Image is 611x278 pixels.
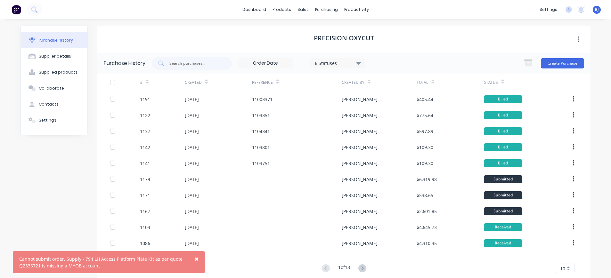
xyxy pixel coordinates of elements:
div: $4,645.73 [417,224,437,231]
div: $109.30 [417,144,433,151]
div: Created [185,80,202,85]
div: # [140,80,143,85]
div: [DATE] [185,176,199,183]
div: 1086 [140,240,150,247]
div: $4,310.35 [417,240,437,247]
button: Supplier details [21,48,87,64]
div: [PERSON_NAME] [342,176,378,183]
div: 1179 [140,176,150,183]
div: 1137 [140,128,150,135]
div: 1103 [140,224,150,231]
h1: Precision Oxycut [314,34,374,42]
div: [DATE] [185,144,199,151]
div: Contacts [39,101,59,107]
div: [PERSON_NAME] [342,160,378,167]
div: Purchase History [104,60,145,67]
div: Status [484,80,498,85]
div: Billed [484,95,522,103]
div: Submitted [484,175,522,183]
div: [PERSON_NAME] [342,224,378,231]
input: Order Date [239,59,292,68]
div: [PERSON_NAME] [342,128,378,135]
button: Collaborate [21,80,87,96]
div: Submitted [484,207,522,215]
input: Search purchases... [169,60,222,67]
div: [DATE] [185,128,199,135]
div: 1103351 [252,112,270,119]
div: Settings [39,117,56,123]
div: 1141 [140,160,150,167]
img: Factory [12,5,21,14]
div: [PERSON_NAME] [342,208,378,215]
div: productivity [341,5,372,14]
div: Supplied products [39,69,77,75]
div: [PERSON_NAME] [342,240,378,247]
div: purchasing [312,5,341,14]
div: 11003371 [252,96,273,103]
div: [DATE] [185,208,199,215]
div: [DATE] [185,240,199,247]
button: Supplied products [21,64,87,80]
div: products [269,5,294,14]
div: $405.44 [417,96,433,103]
div: Received [484,239,522,247]
div: Billed [484,127,522,135]
button: Close [188,251,205,266]
div: 1171 [140,192,150,199]
div: [PERSON_NAME] [342,96,378,103]
div: sales [294,5,312,14]
div: Created By [342,80,364,85]
div: $109.30 [417,160,433,167]
div: 6 Statuses [315,60,361,66]
button: Create Purchase [541,58,584,68]
div: [PERSON_NAME] [342,112,378,119]
div: $2,601.85 [417,208,437,215]
span: 10 [560,265,565,272]
div: 1104341 [252,128,270,135]
span: × [195,254,199,263]
div: [DATE] [185,96,199,103]
div: 1191 [140,96,150,103]
span: BJ [595,7,599,12]
button: Contacts [21,96,87,112]
div: Billed [484,111,522,119]
button: Settings [21,112,87,128]
div: [DATE] [185,192,199,199]
a: dashboard [239,5,269,14]
div: 1 of 13 [338,264,350,273]
div: Supplier details [39,53,71,59]
div: Received [484,223,522,231]
div: $6,319.98 [417,176,437,183]
div: [PERSON_NAME] [342,192,378,199]
div: $597.89 [417,128,433,135]
div: Submitted [484,191,522,199]
div: $775.64 [417,112,433,119]
div: 1122 [140,112,150,119]
div: [PERSON_NAME] [342,144,378,151]
div: 1167 [140,208,150,215]
div: 1103751 [252,160,270,167]
div: Billed [484,143,522,151]
button: Purchase history [21,32,87,48]
div: Collaborate [39,85,64,91]
div: 1142 [140,144,150,151]
div: settings [536,5,560,14]
div: $538.65 [417,192,433,199]
div: Billed [484,159,522,167]
div: Purchase history [39,37,73,43]
div: Reference [252,80,273,85]
div: [DATE] [185,112,199,119]
div: Total [417,80,428,85]
div: Cannot submit order. Supply - 794 LH Access Platform Plate Kit as per quote Q2336721 is missing a... [19,256,185,269]
div: [DATE] [185,160,199,167]
div: [DATE] [185,224,199,231]
div: 1103801 [252,144,270,151]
